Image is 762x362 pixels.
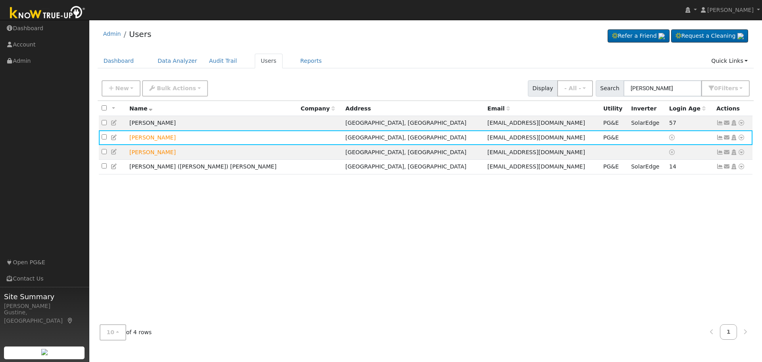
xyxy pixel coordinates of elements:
span: [EMAIL_ADDRESS][DOMAIN_NAME] [487,149,585,155]
div: Utility [603,105,625,113]
a: landlelectrical+smp1@sbcglobal.net [724,148,731,157]
span: SolarEdge [631,120,659,126]
span: 06/25/2025 7:12:17 PM [669,120,676,126]
td: [GEOGRAPHIC_DATA], [GEOGRAPHIC_DATA] [343,130,485,145]
input: Search [623,80,702,97]
span: New [115,85,129,91]
span: PG&E [603,120,619,126]
a: No login access [669,134,676,141]
a: 1 [720,324,737,340]
span: Email [487,105,510,112]
img: retrieve [658,33,665,39]
a: Reports [294,54,328,68]
a: Quick Links [705,54,754,68]
td: [GEOGRAPHIC_DATA], [GEOGRAPHIC_DATA] [343,145,485,160]
div: Inverter [631,105,664,113]
a: Refer a Friend [608,29,670,43]
button: 10 [100,324,126,341]
a: landlelectrical@sbcglobal.net [724,119,731,127]
a: Edit User [111,149,118,155]
div: Actions [716,105,750,113]
a: Admin [103,31,121,37]
a: Show Graph [716,163,724,170]
a: Show Graph [716,120,724,126]
div: Address [345,105,482,113]
a: Users [129,29,151,39]
span: Name [129,105,153,112]
a: Users [255,54,283,68]
a: Login As [730,120,737,126]
a: Request a Cleaning [671,29,748,43]
a: Audit Trail [203,54,243,68]
a: Other actions [738,119,745,127]
div: [PERSON_NAME] [4,302,85,310]
span: Bulk Actions [157,85,196,91]
a: Not connected [716,149,724,155]
td: [GEOGRAPHIC_DATA], [GEOGRAPHIC_DATA] [343,116,485,131]
span: Company name [301,105,335,112]
a: Login As [730,134,737,141]
a: landlelectrical+smp@sbcglobal.net [724,134,731,142]
button: New [102,80,141,97]
span: [PERSON_NAME] [707,7,754,13]
span: 08/07/2025 10:17:06 AM [669,163,676,170]
a: Map [67,317,74,324]
span: [EMAIL_ADDRESS][DOMAIN_NAME] [487,163,585,170]
img: Know True-Up [6,4,89,22]
td: [GEOGRAPHIC_DATA], [GEOGRAPHIC_DATA] [343,159,485,174]
a: Other actions [738,148,745,157]
span: Filter [718,85,738,91]
div: Gustine, [GEOGRAPHIC_DATA] [4,308,85,325]
a: Data Analyzer [152,54,203,68]
button: Bulk Actions [142,80,208,97]
a: No login access [669,149,676,155]
span: of 4 rows [100,324,152,341]
button: 0Filters [701,80,750,97]
a: trentjaredhunt@gmail.com [724,163,731,171]
a: Other actions [738,134,745,142]
td: Lead [127,130,298,145]
td: [PERSON_NAME] ([PERSON_NAME]) [PERSON_NAME] [127,159,298,174]
span: Days since last login [669,105,706,112]
a: Show Graph [716,134,724,141]
a: Other actions [738,163,745,171]
span: SolarEdge [631,163,659,170]
td: Lead [127,145,298,160]
span: [EMAIL_ADDRESS][DOMAIN_NAME] [487,134,585,141]
a: Dashboard [98,54,140,68]
span: Site Summary [4,291,85,302]
a: Edit User [111,134,118,141]
img: retrieve [737,33,744,39]
img: retrieve [41,349,48,355]
a: Login As [730,149,737,155]
a: Edit User [111,163,118,170]
td: [PERSON_NAME] [127,116,298,131]
span: s [735,85,738,91]
span: 10 [107,329,115,335]
span: PG&E [603,134,619,141]
span: Search [596,80,624,97]
span: PG&E [603,163,619,170]
span: [EMAIL_ADDRESS][DOMAIN_NAME] [487,120,585,126]
button: - All - [557,80,593,97]
a: Edit User [111,120,118,126]
a: Login As [730,163,737,170]
span: Display [528,80,558,97]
